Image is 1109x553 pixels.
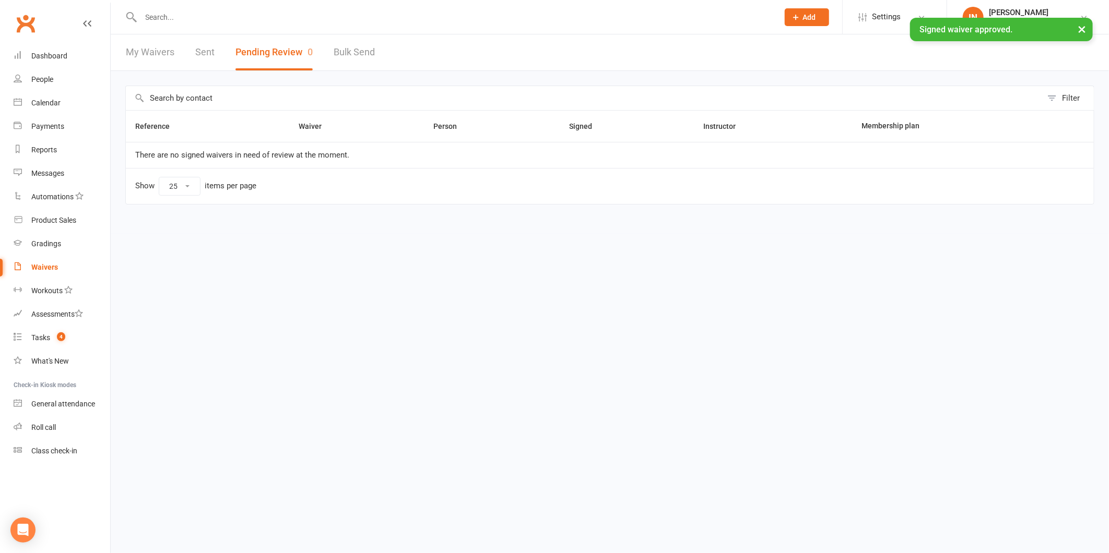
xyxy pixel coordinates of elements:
a: Calendar [14,91,110,115]
th: Membership plan [853,111,1046,142]
div: Reports [31,146,57,154]
div: Payments [31,122,64,130]
div: Assessments [31,310,83,318]
a: Workouts [14,279,110,303]
div: Workouts [31,286,63,295]
div: Gradings [31,239,61,248]
span: Signed [569,122,604,130]
div: items per page [205,182,256,190]
input: Search... [138,10,771,25]
a: My Waivers [126,34,174,70]
button: Signed [569,120,604,133]
a: Messages [14,162,110,185]
div: General attendance [31,400,95,408]
td: There are no signed waivers in need of review at the moment. [126,142,1094,168]
a: Tasks 4 [14,326,110,350]
div: Open Intercom Messenger [10,518,36,543]
a: Assessments [14,303,110,326]
div: Automations [31,193,74,201]
div: Waivers [31,263,58,271]
span: Waiver [299,122,333,130]
div: Roll call [31,423,56,431]
button: Person [433,120,468,133]
a: What's New [14,350,110,373]
a: Payments [14,115,110,138]
a: Roll call [14,416,110,439]
button: Instructor [704,120,748,133]
input: Search by contact [126,86,1042,110]
a: Class kiosk mode [14,439,110,463]
div: Product Sales [31,216,76,224]
div: Signed waiver approved. [910,18,1093,41]
a: Gradings [14,232,110,256]
div: Tasks [31,333,50,342]
button: Waiver [299,120,333,133]
div: Class check-in [31,447,77,455]
a: Dashboard [14,44,110,68]
div: [PERSON_NAME] [989,8,1080,17]
span: 0 [308,46,313,57]
a: Waivers [14,256,110,279]
div: Dashboard [31,52,67,60]
span: 4 [57,332,65,341]
a: People [14,68,110,91]
div: Show [135,177,256,196]
a: General attendance kiosk mode [14,392,110,416]
div: Calendar [31,99,61,107]
button: × [1072,18,1091,40]
a: Reports [14,138,110,162]
div: What's New [31,357,69,365]
button: Filter [1042,86,1094,110]
button: Reference [135,120,181,133]
a: Product Sales [14,209,110,232]
span: Reference [135,122,181,130]
span: Instructor [704,122,748,130]
div: Messages [31,169,64,177]
a: Bulk Send [334,34,375,70]
div: ONYX BRAZILIAN JIU JITSU [989,17,1080,27]
div: Filter [1062,92,1080,104]
button: Add [785,8,829,26]
span: Add [803,13,816,21]
button: Pending Review0 [235,34,313,70]
div: IN [963,7,984,28]
a: Automations [14,185,110,209]
span: Settings [872,5,901,29]
a: Sent [195,34,215,70]
span: Person [433,122,468,130]
div: People [31,75,53,83]
a: Clubworx [13,10,39,37]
